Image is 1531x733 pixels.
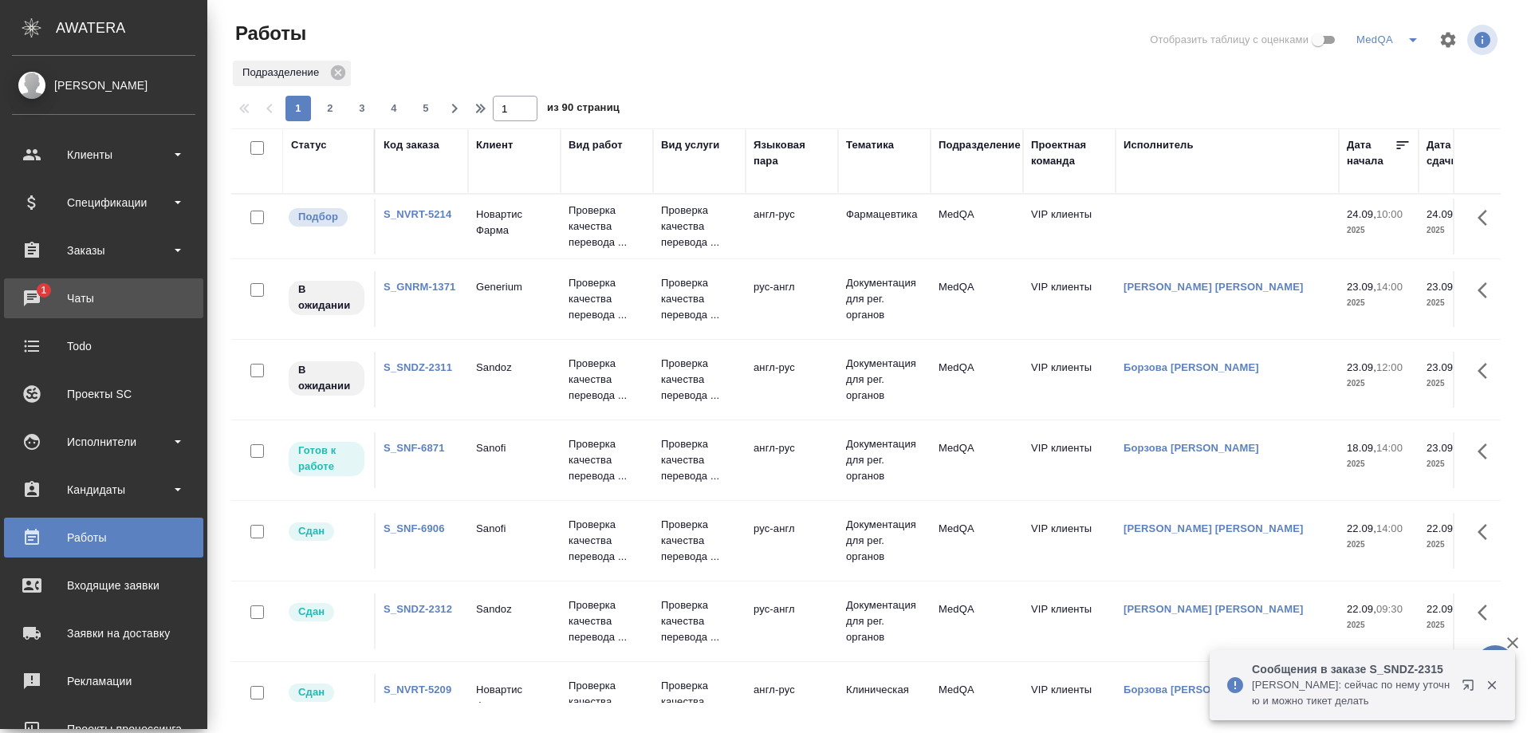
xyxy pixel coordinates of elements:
[4,661,203,701] a: Рекламации
[746,271,838,327] td: рус-англ
[1347,537,1411,553] p: 2025
[569,356,645,404] p: Проверка качества перевода ...
[746,199,838,254] td: англ-рус
[413,96,439,121] button: 5
[1347,361,1376,373] p: 23.09,
[1023,271,1116,327] td: VIP клиенты
[1468,593,1506,632] button: Здесь прячутся важные кнопки
[661,517,738,565] p: Проверка качества перевода ...
[298,282,355,313] p: В ожидании
[349,96,375,121] button: 3
[12,191,195,215] div: Спецификации
[1427,442,1456,454] p: 23.09,
[931,593,1023,649] td: MedQA
[384,684,451,696] a: S_NVRT-5209
[1376,208,1403,220] p: 10:00
[31,282,56,298] span: 1
[1427,617,1490,633] p: 2025
[1023,199,1116,254] td: VIP клиенты
[1452,669,1490,707] button: Открыть в новой вкладке
[476,682,553,714] p: Новартис Фарма
[1376,442,1403,454] p: 14:00
[4,374,203,414] a: Проекты SC
[846,436,923,484] p: Документация для рег. органов
[12,143,195,167] div: Клиенты
[384,137,439,153] div: Код заказа
[1347,617,1411,633] p: 2025
[1475,645,1515,685] button: 🙏
[476,440,553,456] p: Sanofi
[231,21,306,46] span: Работы
[298,362,355,394] p: В ожидании
[476,601,553,617] p: Sandoz
[384,522,445,534] a: S_SNF-6906
[317,96,343,121] button: 2
[569,203,645,250] p: Проверка качества перевода ...
[1031,137,1108,169] div: Проектная команда
[1023,593,1116,649] td: VIP клиенты
[1475,678,1508,692] button: Закрыть
[287,521,366,542] div: Менеджер проверил работу исполнителя, передает ее на следующий этап
[384,442,445,454] a: S_SNF-6871
[384,281,455,293] a: S_GNRM-1371
[1352,27,1429,53] div: split button
[569,436,645,484] p: Проверка качества перевода ...
[242,65,325,81] p: Подразделение
[476,279,553,295] p: Generium
[547,98,620,121] span: из 90 страниц
[413,100,439,116] span: 5
[846,137,894,153] div: Тематика
[12,382,195,406] div: Проекты SC
[1347,223,1411,238] p: 2025
[1124,281,1304,293] a: [PERSON_NAME] [PERSON_NAME]
[931,271,1023,327] td: MedQA
[12,573,195,597] div: Входящие заявки
[12,430,195,454] div: Исполнители
[384,603,452,615] a: S_SNDZ-2312
[298,209,338,225] p: Подбор
[1124,522,1304,534] a: [PERSON_NAME] [PERSON_NAME]
[1427,361,1456,373] p: 23.09,
[1468,352,1506,390] button: Здесь прячутся важные кнопки
[1376,603,1403,615] p: 09:30
[1347,456,1411,472] p: 2025
[569,137,623,153] div: Вид работ
[298,523,325,539] p: Сдан
[476,521,553,537] p: Sanofi
[1376,281,1403,293] p: 14:00
[1468,432,1506,471] button: Здесь прячутся важные кнопки
[1347,442,1376,454] p: 18.09,
[1124,603,1304,615] a: [PERSON_NAME] [PERSON_NAME]
[1347,376,1411,392] p: 2025
[746,513,838,569] td: рус-англ
[12,621,195,645] div: Заявки на доставку
[476,137,513,153] div: Клиент
[287,601,366,623] div: Менеджер проверил работу исполнителя, передает ее на следующий этап
[476,360,553,376] p: Sandoz
[1252,677,1451,709] p: [PERSON_NAME]: сейчас по нему уточню и можно тикет делать
[1376,361,1403,373] p: 12:00
[381,96,407,121] button: 4
[1427,522,1456,534] p: 22.09,
[4,278,203,318] a: 1Чаты
[1427,281,1456,293] p: 23.09,
[384,208,451,220] a: S_NVRT-5214
[1429,21,1467,59] span: Настроить таблицу
[661,436,738,484] p: Проверка качества перевода ...
[1023,432,1116,488] td: VIP клиенты
[384,361,452,373] a: S_SNDZ-2311
[846,597,923,645] p: Документация для рег. органов
[1468,513,1506,551] button: Здесь прячутся важные кнопки
[1347,208,1376,220] p: 24.09,
[1347,295,1411,311] p: 2025
[298,604,325,620] p: Сдан
[846,356,923,404] p: Документация для рег. органов
[1427,603,1456,615] p: 22.09,
[661,275,738,323] p: Проверка качества перевода ...
[661,597,738,645] p: Проверка качества перевода ...
[1467,25,1501,55] span: Посмотреть информацию
[1347,603,1376,615] p: 22.09,
[661,356,738,404] p: Проверка качества перевода ...
[661,678,738,726] p: Проверка качества перевода ...
[4,518,203,558] a: Работы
